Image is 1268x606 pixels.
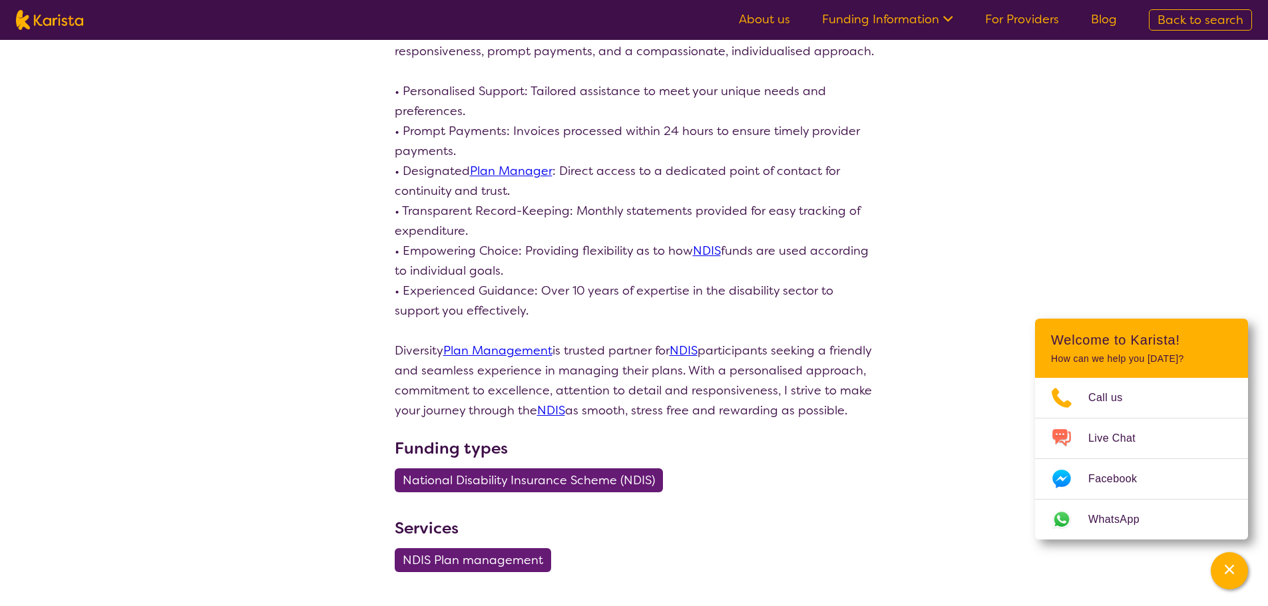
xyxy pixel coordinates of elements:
a: Web link opens in a new tab. [1035,500,1248,539]
ul: Choose channel [1035,378,1248,539]
span: WhatsApp [1088,510,1156,530]
h2: Welcome to Karista! [1051,332,1232,348]
span: NDIS Plan management [403,548,543,572]
span: Live Chat [1088,428,1152,448]
div: Channel Menu [1035,319,1248,539]
a: Blog [1091,11,1117,27]
a: NDIS [537,402,565,418]
a: Plan Management [443,343,552,359]
a: NDIS [693,243,721,259]
span: Call us [1088,388,1139,408]
img: Karista logo [16,10,83,30]
span: National Disability Insurance Scheme (NDIS) [403,468,655,492]
a: For Providers [985,11,1059,27]
span: Back to search [1158,12,1243,28]
button: Channel Menu [1211,552,1248,589]
span: Facebook [1088,469,1153,489]
h3: Funding types [395,436,874,460]
p: How can we help you [DATE]? [1051,353,1232,365]
a: Back to search [1149,9,1252,31]
a: NDIS Plan management [395,552,559,568]
a: Plan Manager [470,163,552,179]
a: Funding Information [822,11,953,27]
h3: Services [395,516,874,540]
a: About us [739,11,790,27]
a: National Disability Insurance Scheme (NDIS) [395,472,671,488]
a: NDIS [670,343,698,359]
